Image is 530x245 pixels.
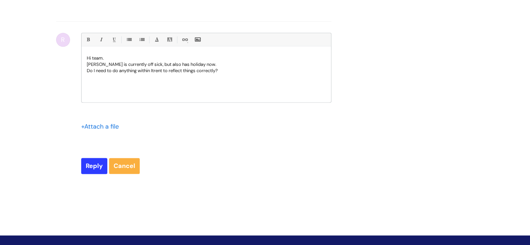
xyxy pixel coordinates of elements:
a: Back Color [165,35,174,44]
a: 1. Ordered List (Ctrl-Shift-8) [137,35,146,44]
a: Insert Image... [193,35,202,44]
a: Underline(Ctrl-U) [109,35,118,44]
p: Do I need to do anything within Itrent to reflect things correctly? [87,68,326,74]
div: R [56,33,70,47]
div: Attach a file [81,121,123,132]
input: Reply [81,158,107,174]
p: [PERSON_NAME] is currently off sick, but also has holiday now. [87,61,326,68]
a: Link [180,35,189,44]
p: Hi team. [87,55,326,61]
a: • Unordered List (Ctrl-Shift-7) [124,35,133,44]
a: Bold (Ctrl-B) [84,35,92,44]
a: Font Color [152,35,161,44]
a: Italic (Ctrl-I) [97,35,105,44]
a: Cancel [109,158,140,174]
